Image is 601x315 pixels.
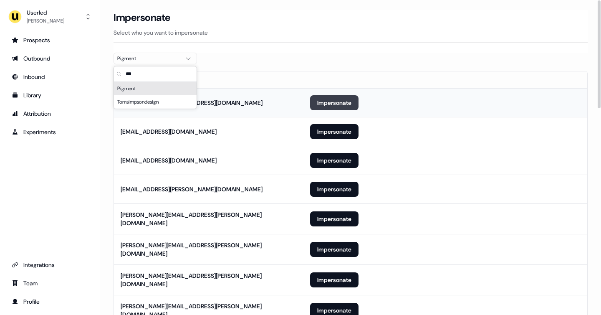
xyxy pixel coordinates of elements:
div: Prospects [12,36,88,44]
div: Team [12,279,88,287]
button: Impersonate [310,182,359,197]
button: Impersonate [310,211,359,226]
p: Select who you want to impersonate [114,28,588,37]
button: Impersonate [310,124,359,139]
button: Pigment [114,53,197,64]
div: Pigment [114,82,197,95]
div: [PERSON_NAME][EMAIL_ADDRESS][PERSON_NAME][DOMAIN_NAME] [121,211,297,227]
button: Userled[PERSON_NAME] [7,7,93,27]
div: [EMAIL_ADDRESS][PERSON_NAME][DOMAIN_NAME] [121,185,263,193]
button: Impersonate [310,153,359,168]
div: Pigment [117,54,180,63]
div: [PERSON_NAME] [27,17,64,25]
a: Go to templates [7,89,93,102]
div: Tomsimpsondesign [114,95,197,109]
button: Impersonate [310,272,359,287]
a: Go to attribution [7,107,93,120]
div: [PERSON_NAME][EMAIL_ADDRESS][PERSON_NAME][DOMAIN_NAME] [121,241,297,258]
div: Outbound [12,54,88,63]
a: Go to profile [7,295,93,308]
a: Go to experiments [7,125,93,139]
div: Inbound [12,73,88,81]
div: [PERSON_NAME][EMAIL_ADDRESS][PERSON_NAME][DOMAIN_NAME] [121,272,297,288]
div: Userled [27,8,64,17]
button: Impersonate [310,242,359,257]
a: Go to prospects [7,33,93,47]
div: [EMAIL_ADDRESS][DOMAIN_NAME] [121,127,217,136]
div: Experiments [12,128,88,136]
a: Go to outbound experience [7,52,93,65]
a: Go to integrations [7,258,93,272]
th: Email [114,71,303,88]
div: Profile [12,297,88,306]
div: Library [12,91,88,99]
button: Impersonate [310,95,359,110]
div: Attribution [12,109,88,118]
div: [EMAIL_ADDRESS][DOMAIN_NAME] [121,156,217,165]
div: Integrations [12,261,88,269]
a: Go to Inbound [7,70,93,84]
h3: Impersonate [114,11,171,24]
a: Go to team [7,277,93,290]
